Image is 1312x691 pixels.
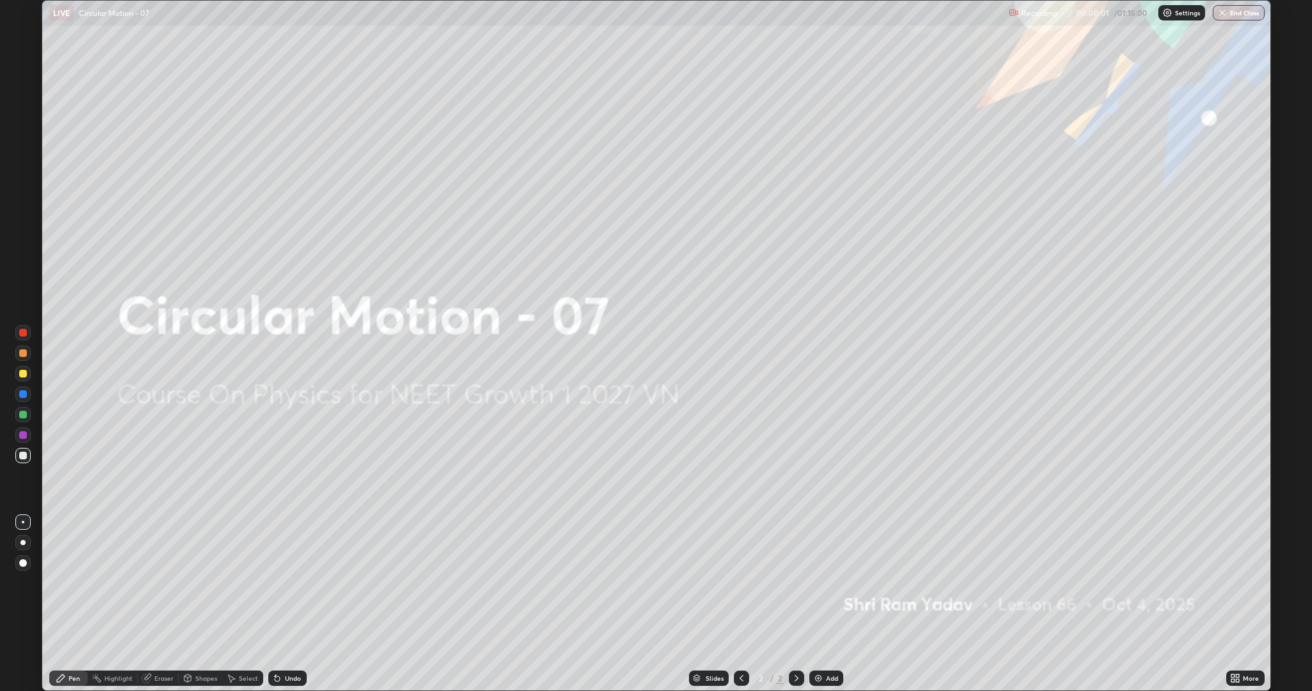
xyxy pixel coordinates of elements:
img: recording.375f2c34.svg [1008,8,1019,18]
p: Circular Motion - 07 [79,8,149,18]
p: LIVE [53,8,70,18]
div: Highlight [104,675,133,681]
div: Eraser [154,675,174,681]
div: Select [239,675,258,681]
img: end-class-cross [1217,8,1227,18]
div: Slides [706,675,724,681]
p: Recording [1021,8,1057,18]
img: add-slide-button [813,673,823,683]
div: Undo [285,675,301,681]
div: Pen [69,675,80,681]
div: Add [826,675,838,681]
div: Shapes [195,675,217,681]
img: class-settings-icons [1162,8,1172,18]
div: 2 [776,672,784,684]
button: End Class [1213,5,1265,20]
p: Settings [1175,10,1200,16]
div: More [1243,675,1259,681]
div: 2 [754,674,767,682]
div: / [770,674,773,682]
